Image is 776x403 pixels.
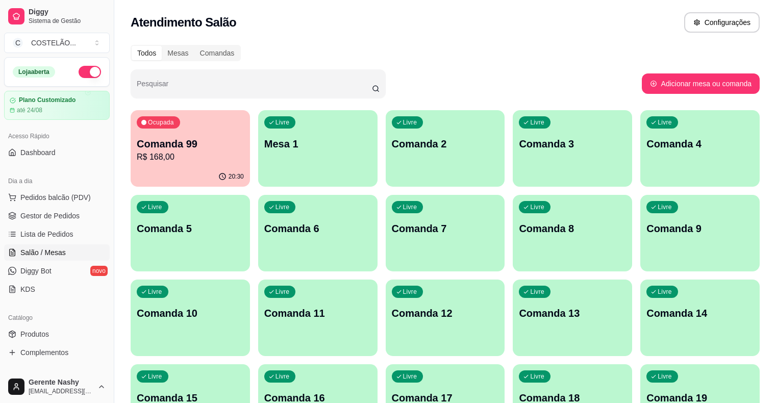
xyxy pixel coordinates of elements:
[20,211,80,221] span: Gestor de Pedidos
[148,372,162,381] p: Livre
[276,372,290,381] p: Livre
[530,288,544,296] p: Livre
[19,96,76,104] article: Plano Customizado
[148,288,162,296] p: Livre
[229,172,244,181] p: 20:30
[148,118,174,127] p: Ocupada
[20,266,52,276] span: Diggy Bot
[20,229,73,239] span: Lista de Pedidos
[20,347,68,358] span: Complementos
[137,83,372,93] input: Pesquisar
[4,226,110,242] a: Lista de Pedidos
[31,38,76,48] div: COSTELÃO ...
[392,221,499,236] p: Comanda 7
[194,46,240,60] div: Comandas
[4,310,110,326] div: Catálogo
[4,189,110,206] button: Pedidos balcão (PDV)
[403,288,417,296] p: Livre
[20,247,66,258] span: Salão / Mesas
[276,288,290,296] p: Livre
[386,110,505,187] button: LivreComanda 2
[4,281,110,297] a: KDS
[162,46,194,60] div: Mesas
[131,280,250,356] button: LivreComanda 10
[519,137,626,151] p: Comanda 3
[646,306,754,320] p: Comanda 14
[386,280,505,356] button: LivreComanda 12
[403,372,417,381] p: Livre
[519,306,626,320] p: Comanda 13
[132,46,162,60] div: Todos
[29,8,106,17] span: Diggy
[4,144,110,161] a: Dashboard
[4,33,110,53] button: Select a team
[276,118,290,127] p: Livre
[519,221,626,236] p: Comanda 8
[640,110,760,187] button: LivreComanda 4
[642,73,760,94] button: Adicionar mesa ou comanda
[258,280,378,356] button: LivreComanda 11
[13,38,23,48] span: C
[530,372,544,381] p: Livre
[4,4,110,29] a: DiggySistema de Gestão
[392,306,499,320] p: Comanda 12
[658,118,672,127] p: Livre
[640,280,760,356] button: LivreComanda 14
[4,208,110,224] a: Gestor de Pedidos
[403,203,417,211] p: Livre
[20,329,49,339] span: Produtos
[4,344,110,361] a: Complementos
[148,203,162,211] p: Livre
[684,12,760,33] button: Configurações
[4,374,110,399] button: Gerente Nashy[EMAIL_ADDRESS][DOMAIN_NAME]
[264,306,371,320] p: Comanda 11
[20,284,35,294] span: KDS
[658,203,672,211] p: Livre
[264,137,371,151] p: Mesa 1
[258,195,378,271] button: LivreComanda 6
[137,137,244,151] p: Comanda 99
[131,195,250,271] button: LivreComanda 5
[658,372,672,381] p: Livre
[4,173,110,189] div: Dia a dia
[20,192,91,203] span: Pedidos balcão (PDV)
[29,378,93,387] span: Gerente Nashy
[276,203,290,211] p: Livre
[640,195,760,271] button: LivreComanda 9
[386,195,505,271] button: LivreComanda 7
[137,306,244,320] p: Comanda 10
[29,387,93,395] span: [EMAIL_ADDRESS][DOMAIN_NAME]
[530,203,544,211] p: Livre
[131,14,236,31] h2: Atendimento Salão
[29,17,106,25] span: Sistema de Gestão
[4,128,110,144] div: Acesso Rápido
[646,221,754,236] p: Comanda 9
[403,118,417,127] p: Livre
[4,244,110,261] a: Salão / Mesas
[530,118,544,127] p: Livre
[4,91,110,120] a: Plano Customizadoaté 24/08
[131,110,250,187] button: OcupadaComanda 99R$ 168,0020:30
[513,280,632,356] button: LivreComanda 13
[646,137,754,151] p: Comanda 4
[79,66,101,78] button: Alterar Status
[137,221,244,236] p: Comanda 5
[17,106,42,114] article: até 24/08
[13,66,55,78] div: Loja aberta
[258,110,378,187] button: LivreMesa 1
[392,137,499,151] p: Comanda 2
[20,147,56,158] span: Dashboard
[513,195,632,271] button: LivreComanda 8
[513,110,632,187] button: LivreComanda 3
[264,221,371,236] p: Comanda 6
[137,151,244,163] p: R$ 168,00
[658,288,672,296] p: Livre
[4,263,110,279] a: Diggy Botnovo
[4,326,110,342] a: Produtos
